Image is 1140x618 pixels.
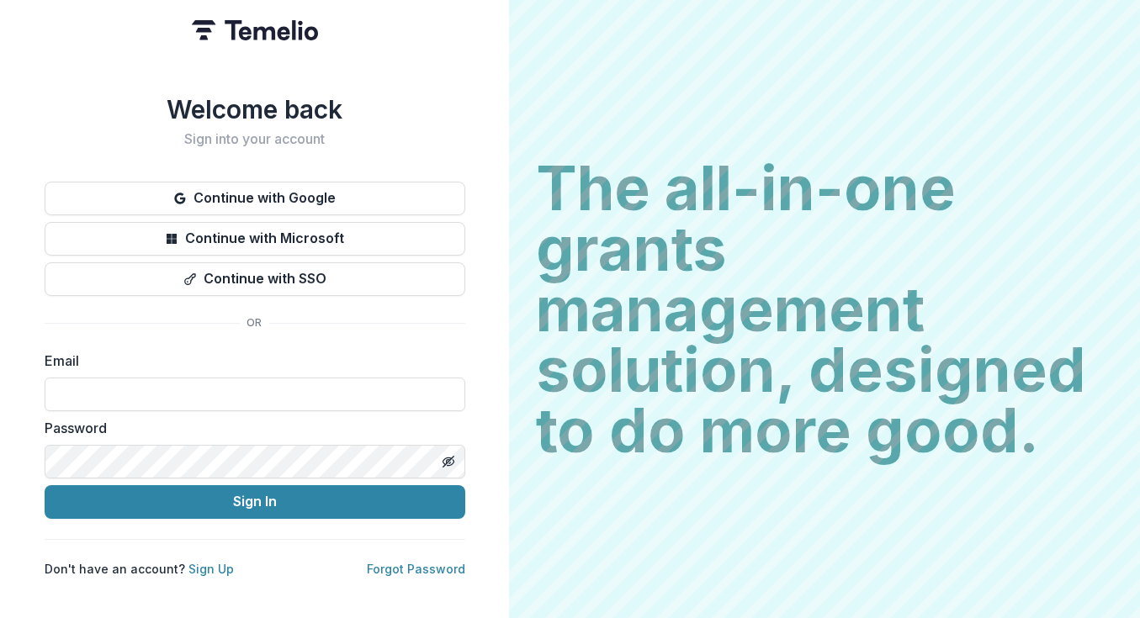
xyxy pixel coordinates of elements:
[45,560,234,578] p: Don't have an account?
[45,262,465,296] button: Continue with SSO
[45,485,465,519] button: Sign In
[435,448,462,475] button: Toggle password visibility
[367,562,465,576] a: Forgot Password
[45,351,455,371] label: Email
[192,20,318,40] img: Temelio
[188,562,234,576] a: Sign Up
[45,418,455,438] label: Password
[45,94,465,124] h1: Welcome back
[45,131,465,147] h2: Sign into your account
[45,182,465,215] button: Continue with Google
[45,222,465,256] button: Continue with Microsoft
